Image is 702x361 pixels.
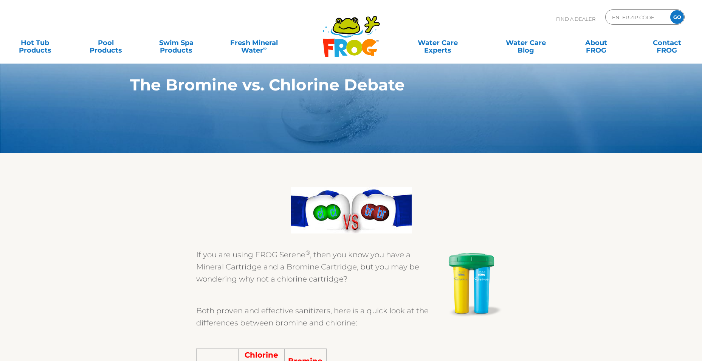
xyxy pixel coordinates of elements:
a: PoolProducts [78,35,133,50]
a: Hot TubProducts [8,35,62,50]
a: Water CareBlog [498,35,553,50]
a: AboutFROG [569,35,624,50]
p: Both proven and effective sanitizers, here is a quick look at the differences between bromine and... [196,305,506,329]
input: GO [670,10,684,24]
sup: ® [305,249,310,256]
p: If you are using FROG Serene , then you know you have a Mineral Cartridge and a Bromine Cartridge... [196,249,506,285]
a: Water CareExperts [393,35,482,50]
a: Fresh MineralWater∞ [220,35,288,50]
img: clvbr [291,187,412,233]
a: ContactFROG [640,35,694,50]
p: Find A Dealer [556,9,595,28]
sup: ∞ [263,45,267,51]
input: Zip Code Form [611,12,662,23]
a: Swim SpaProducts [149,35,204,50]
strong: The Bromine vs. Chlorine Debate [130,75,405,95]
